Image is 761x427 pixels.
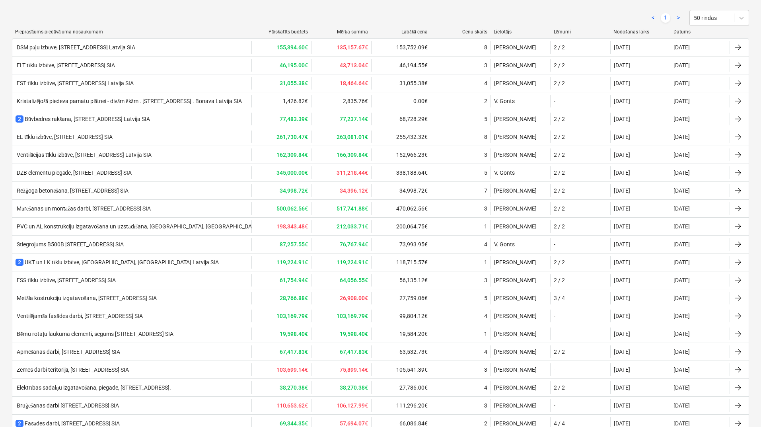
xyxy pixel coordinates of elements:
[673,420,690,427] div: [DATE]
[16,170,132,176] div: DZB elementu piegāde, [STREET_ADDRESS] SIA
[16,205,151,212] div: Mūrēšanas un montāžas darbi, [STREET_ADDRESS] SIA
[490,399,550,412] div: [PERSON_NAME]
[280,349,308,355] b: 67,417.83€
[614,331,630,337] div: [DATE]
[673,384,690,391] div: [DATE]
[484,187,487,194] div: 7
[484,331,487,337] div: 1
[614,295,630,301] div: [DATE]
[276,44,308,51] b: 155,394.60€
[276,402,308,409] b: 110,653.62€
[340,420,368,427] b: 57,694.07€
[484,80,487,86] div: 4
[484,134,487,140] div: 8
[614,187,630,194] div: [DATE]
[484,367,487,373] div: 3
[340,116,368,122] b: 77,237.14€
[490,220,550,233] div: [PERSON_NAME]
[371,363,431,376] div: 105,541.39€
[721,389,761,427] div: Chat Widget
[340,295,368,301] b: 26,908.00€
[484,259,487,265] div: 1
[337,205,368,212] b: 517,741.88€
[673,277,690,283] div: [DATE]
[673,402,690,409] div: [DATE]
[554,29,607,35] div: Lēmumi
[490,328,550,340] div: [PERSON_NAME]
[554,170,565,176] div: 2 / 2
[16,241,124,248] div: Stiegrojums B500B [STREET_ADDRESS] SIA
[490,131,550,143] div: [PERSON_NAME]
[490,77,550,90] div: [PERSON_NAME]
[276,313,308,319] b: 103,169.79€
[554,98,555,104] div: -
[554,420,565,427] div: 4 / 4
[484,223,487,230] div: 1
[673,223,690,230] div: [DATE]
[371,184,431,197] div: 34,998.72€
[554,62,565,68] div: 2 / 2
[554,277,565,283] div: 2 / 2
[614,205,630,212] div: [DATE]
[16,402,119,409] div: Bruģēšanas darbi [STREET_ADDRESS] SIA
[276,134,308,140] b: 261,730.47€
[371,148,431,161] div: 152,966.23€
[337,402,368,409] b: 106,127.99€
[490,363,550,376] div: [PERSON_NAME]
[554,367,555,373] div: -
[16,384,171,391] div: Elektrības sadalņu izgatavošana, piegade, [STREET_ADDRESS].
[340,384,368,391] b: 38,270.38€
[374,29,428,35] div: Labākā cena
[484,241,487,248] div: 4
[554,116,565,122] div: 2 / 2
[490,274,550,287] div: [PERSON_NAME]
[280,295,308,301] b: 28,766.88€
[371,202,431,215] div: 470,062.56€
[340,80,368,86] b: 18,464.64€
[276,152,308,158] b: 162,309.84€
[337,152,368,158] b: 166,309.84€
[276,259,308,265] b: 119,224.91€
[280,384,308,391] b: 38,270.38€
[16,62,115,69] div: ELT tīklu izbūve, [STREET_ADDRESS] SIA
[276,205,308,212] b: 500,062.56€
[371,345,431,358] div: 63,532.73€
[673,187,690,194] div: [DATE]
[614,170,630,176] div: [DATE]
[280,80,308,86] b: 31,055.38€
[16,115,150,123] div: Būvbedres rakšana, [STREET_ADDRESS] Latvija SIA
[16,134,113,140] div: EL tīklu izbūve, [STREET_ADDRESS] SIA
[614,98,630,104] div: [DATE]
[337,259,368,265] b: 119,224.91€
[673,44,690,51] div: [DATE]
[554,384,565,391] div: 2 / 2
[340,62,368,68] b: 43,713.04€
[554,349,565,355] div: 2 / 2
[371,113,431,125] div: 68,728.29€
[337,170,368,176] b: 311,218.44€
[340,277,368,283] b: 64,056.55€
[280,187,308,194] b: 34,998.72€
[371,381,431,394] div: 27,786.00€
[673,313,690,319] div: [DATE]
[484,152,487,158] div: 3
[484,349,487,355] div: 4
[484,62,487,68] div: 3
[614,384,630,391] div: [DATE]
[16,187,128,194] div: Režģoga betonēšana, [STREET_ADDRESS] SIA
[16,331,173,337] div: Bērnu rotaļu laukuma elementi, segums [STREET_ADDRESS] SIA
[490,113,550,125] div: [PERSON_NAME]
[490,148,550,161] div: [PERSON_NAME]
[280,241,308,248] b: 87,257.55€
[490,292,550,304] div: [PERSON_NAME]
[484,402,487,409] div: 3
[554,187,565,194] div: 2 / 2
[314,29,368,35] div: Mērķa summa
[371,131,431,143] div: 255,432.32€
[484,384,487,391] div: 4
[490,41,550,54] div: [PERSON_NAME]
[490,184,550,197] div: [PERSON_NAME]
[490,381,550,394] div: [PERSON_NAME]
[340,367,368,373] b: 75,899.14€
[673,349,690,355] div: [DATE]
